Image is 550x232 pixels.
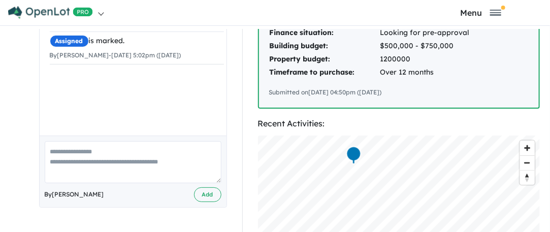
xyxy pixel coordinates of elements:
button: Add [194,187,221,202]
td: Finance situation: [269,26,380,40]
img: Openlot PRO Logo White [8,6,93,19]
td: Timeframe to purchase: [269,66,380,79]
div: is marked. [50,35,224,47]
td: Building budget: [269,40,380,53]
td: 1200000 [380,53,529,66]
button: Zoom out [520,155,535,170]
td: Over 12 months [380,66,529,79]
td: Property budget: [269,53,380,66]
div: Recent Activities: [258,117,540,130]
span: Zoom out [520,156,535,170]
td: Looking for pre-approval [380,26,529,40]
div: Map marker [346,146,361,164]
span: By [PERSON_NAME] [45,189,104,200]
button: Reset bearing to north [520,170,535,185]
small: By [PERSON_NAME] - [DATE] 5:02pm ([DATE]) [50,51,181,59]
span: Reset bearing to north [520,171,535,185]
div: Submitted on [DATE] 04:50pm ([DATE]) [269,87,529,97]
span: Assigned [50,35,89,47]
button: Zoom in [520,141,535,155]
button: Toggle navigation [414,8,547,17]
td: $500,000 - $750,000 [380,40,529,53]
